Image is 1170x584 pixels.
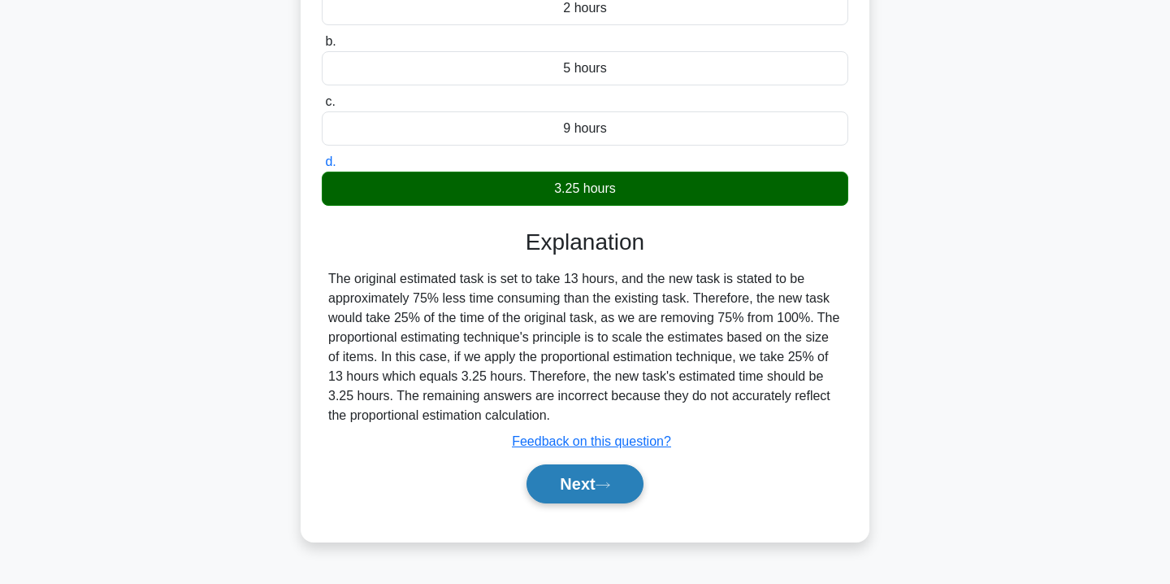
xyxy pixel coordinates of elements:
[526,464,643,503] button: Next
[322,111,848,146] div: 9 hours
[512,434,671,448] a: Feedback on this question?
[325,34,336,48] span: b.
[322,172,848,206] div: 3.25 hours
[325,94,335,108] span: c.
[325,155,336,168] span: d.
[322,51,848,85] div: 5 hours
[331,229,838,256] h3: Explanation
[328,269,842,425] div: The original estimated task is set to take 13 hours, and the new task is stated to be approximate...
